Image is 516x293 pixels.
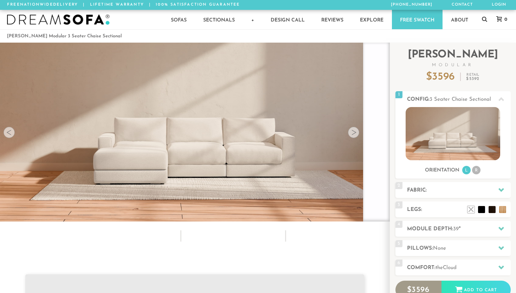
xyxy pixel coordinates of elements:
[436,265,443,270] span: the
[466,73,479,81] p: Retail
[163,10,195,29] a: Sofas
[195,10,243,29] a: Sectionals
[472,166,480,174] li: R
[7,14,110,25] img: DreamSofa - Inspired By Life, Designed By You
[425,167,459,174] h3: Orientation
[395,50,511,67] h2: [PERSON_NAME]
[407,206,511,214] h2: Legs:
[395,221,402,228] span: 4
[407,95,511,104] h2: Config:
[462,166,471,174] li: L
[433,246,446,251] span: None
[313,10,351,29] a: Reviews
[503,17,507,22] span: 0
[7,31,122,41] li: [PERSON_NAME] Modular 3 Seater Chaise Sectional
[430,97,491,102] span: 3 Seater Chaise Sectional
[443,265,457,270] span: Cloud
[466,77,479,81] em: $
[489,16,511,23] a: 0
[352,10,392,29] a: Explore
[395,201,402,208] span: 3
[243,10,262,29] a: +
[406,107,500,160] img: landon-sofa-no_legs-no_pillows-1.jpg
[469,77,480,81] span: 5392
[263,10,313,29] a: Design Call
[407,264,511,272] h2: Comfort:
[395,240,402,247] span: 5
[407,225,511,233] h2: Module Depth: "
[395,182,402,189] span: 2
[453,226,459,232] span: 39
[149,3,151,7] span: |
[395,63,511,67] span: Modular
[407,186,511,194] h2: Fabric:
[407,244,511,253] h2: Pillows:
[392,10,443,29] a: Free Swatch
[20,3,53,7] em: Nationwide
[83,3,85,7] span: |
[395,91,402,98] span: 1
[395,260,402,267] span: 6
[432,71,455,82] span: 3596
[426,72,455,82] p: $
[443,10,476,29] a: About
